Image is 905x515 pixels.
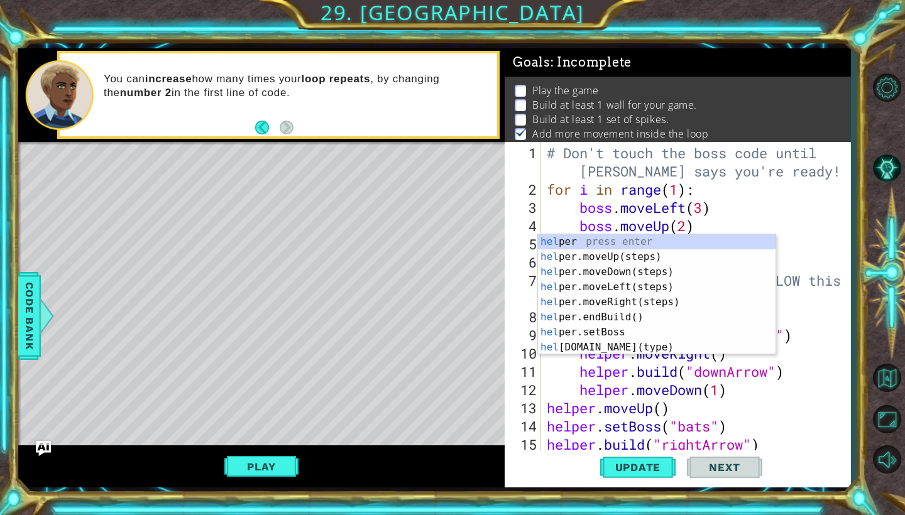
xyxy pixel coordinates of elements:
[36,441,51,456] button: Ask AI
[513,55,632,70] span: Goals
[507,253,540,271] div: 6
[696,461,752,474] span: Next
[603,461,674,474] span: Update
[507,326,540,344] div: 9
[507,435,540,453] div: 15
[104,72,488,100] p: You can how many times your , by changing the in the first line of code.
[507,344,540,362] div: 10
[869,359,905,396] button: Back to Map
[19,278,40,354] span: Code Bank
[145,73,192,85] strong: increase
[532,112,669,126] p: Build at least 1 set of spikes.
[507,362,540,381] div: 11
[507,399,540,417] div: 13
[507,235,540,253] div: 5
[120,87,172,99] strong: number 2
[869,441,905,477] button: Mute
[869,357,905,399] a: Back to Map
[869,149,905,186] button: AI Hint
[507,217,540,235] div: 4
[507,381,540,399] div: 12
[18,142,599,512] div: Level Map
[869,401,905,437] button: Maximize Browser
[302,73,371,85] strong: loop repeats
[532,141,719,155] p: Increase the loop number for the Boss.
[600,450,676,485] button: Update
[507,308,540,326] div: 8
[515,127,527,137] img: Check mark for checkbox
[687,450,762,485] button: Next
[532,98,697,112] p: Build at least 1 wall for your game.
[507,144,540,180] div: 1
[280,121,293,134] button: Next
[507,180,540,198] div: 2
[224,455,298,479] button: Play
[869,69,905,106] button: Level Options
[551,55,632,70] span: : Incomplete
[532,127,708,141] p: Add more movement inside the loop
[507,417,540,435] div: 14
[507,271,540,308] div: 7
[532,84,598,97] p: Play the game
[255,121,280,134] button: Back
[507,198,540,217] div: 3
